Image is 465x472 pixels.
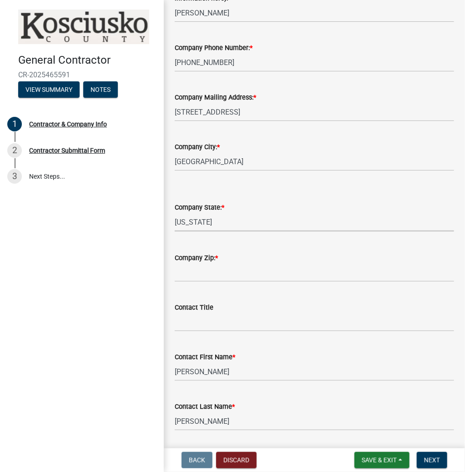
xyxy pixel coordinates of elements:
span: CR-2025465591 [18,70,146,79]
button: View Summary [18,81,80,98]
label: Company Zip: [175,255,218,261]
div: 3 [7,169,22,184]
label: Company City: [175,144,220,151]
label: Contact Last Name [175,404,235,410]
wm-modal-confirm: Notes [83,86,118,94]
div: Contractor & Company Info [29,121,107,127]
div: Contractor Submittal Form [29,147,105,154]
label: Company State: [175,205,224,211]
button: Save & Exit [354,452,409,468]
button: Discard [216,452,257,468]
button: Back [182,452,212,468]
label: Company Phone Number: [175,45,253,51]
img: Kosciusko County, Indiana [18,10,149,44]
wm-modal-confirm: Summary [18,86,80,94]
h4: General Contractor [18,54,157,67]
div: 2 [7,143,22,158]
span: Next [424,457,440,464]
label: Contact First Name [175,354,235,361]
label: Company Mailing Address: [175,95,256,101]
label: Contact Title [175,305,213,311]
span: Save & Exit [362,457,397,464]
button: Notes [83,81,118,98]
span: Back [189,457,205,464]
div: 1 [7,117,22,131]
button: Next [417,452,447,468]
